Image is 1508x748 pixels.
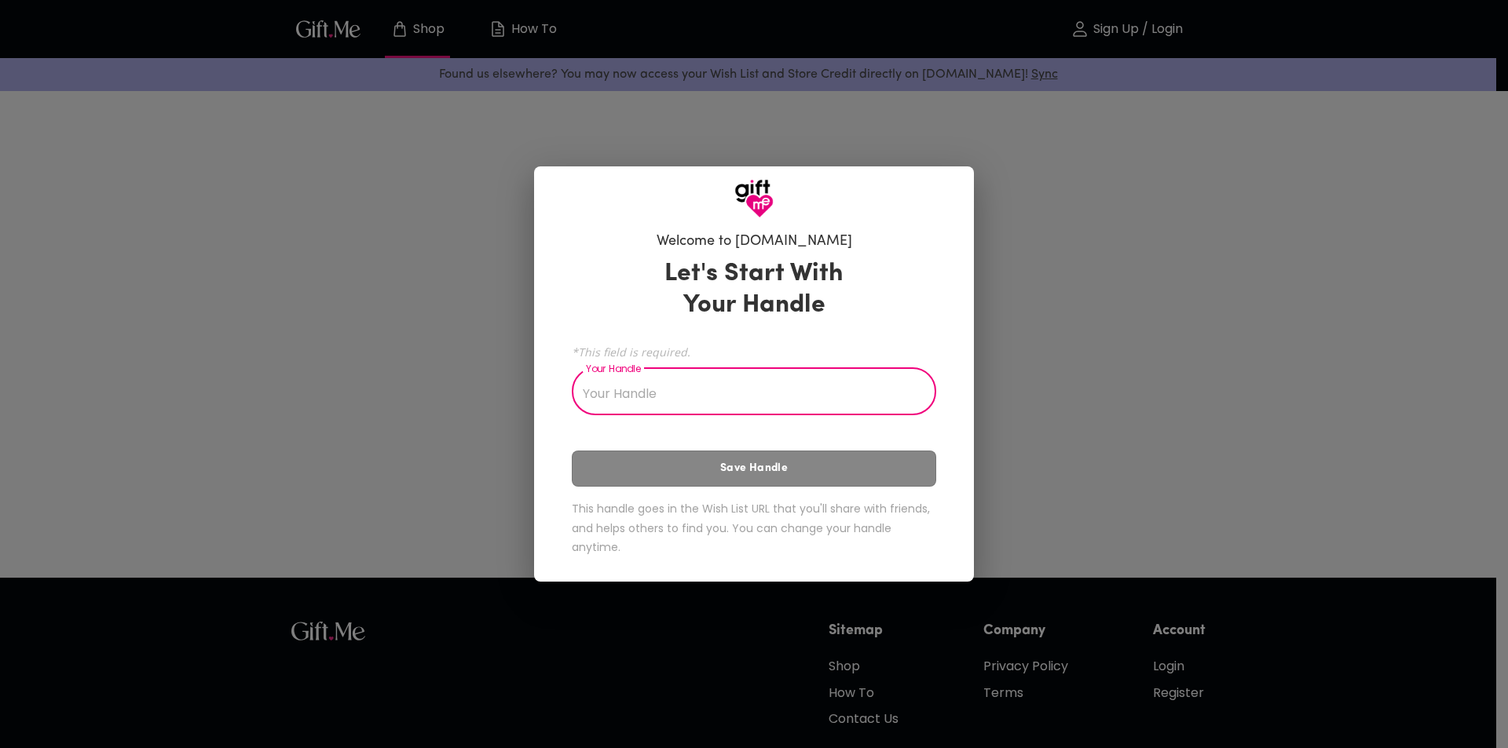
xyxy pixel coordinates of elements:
h3: Let's Start With Your Handle [645,258,863,321]
h6: Welcome to [DOMAIN_NAME] [657,232,852,251]
img: GiftMe Logo [734,179,774,218]
input: Your Handle [572,371,919,415]
h6: This handle goes in the Wish List URL that you'll share with friends, and helps others to find yo... [572,499,936,557]
span: *This field is required. [572,345,936,359]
